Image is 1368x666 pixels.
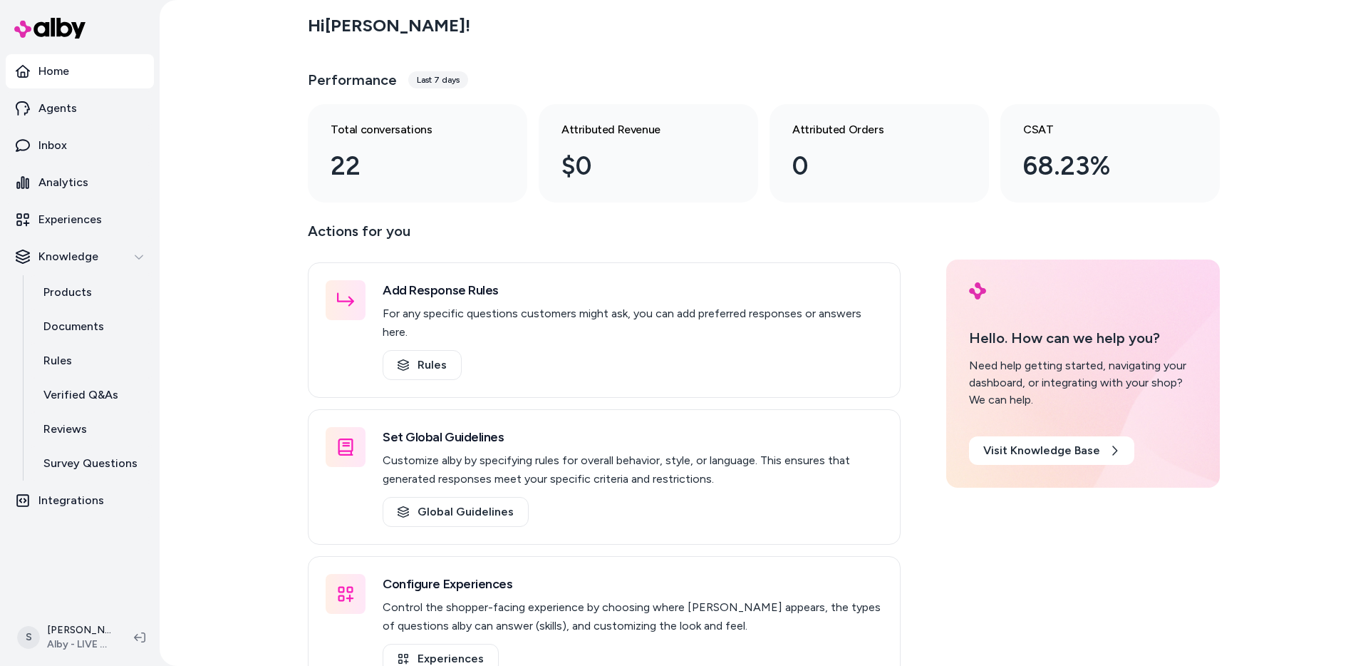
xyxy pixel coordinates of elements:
div: 0 [792,147,943,185]
a: Rules [383,350,462,380]
p: Verified Q&As [43,386,118,404]
p: Hello. How can we help you? [969,327,1197,349]
button: S[PERSON_NAME]Alby - LIVE on [DOMAIN_NAME] [9,615,123,660]
a: Inbox [6,128,154,163]
a: Home [6,54,154,88]
p: Actions for you [308,220,901,254]
h2: Hi [PERSON_NAME] ! [308,15,470,36]
p: Products [43,284,92,301]
div: 68.23% [1023,147,1174,185]
p: Reviews [43,421,87,438]
a: Survey Questions [29,446,154,481]
a: Total conversations 22 [308,104,527,203]
a: Products [29,275,154,309]
div: Need help getting started, navigating your dashboard, or integrating with your shop? We can help. [969,357,1197,409]
a: Visit Knowledge Base [969,436,1134,465]
p: Control the shopper-facing experience by choosing where [PERSON_NAME] appears, the types of quest... [383,598,883,635]
p: Analytics [38,174,88,191]
h3: Total conversations [331,121,482,138]
a: Attributed Revenue $0 [539,104,758,203]
span: S [17,626,40,649]
a: Rules [29,344,154,378]
p: Survey Questions [43,455,138,472]
div: $0 [561,147,712,185]
h3: Add Response Rules [383,280,883,300]
p: Integrations [38,492,104,509]
p: For any specific questions customers might ask, you can add preferred responses or answers here. [383,304,883,342]
div: 22 [331,147,482,185]
p: Documents [43,318,104,335]
button: Knowledge [6,240,154,274]
h3: CSAT [1023,121,1174,138]
h3: Attributed Revenue [561,121,712,138]
p: Home [38,63,69,80]
div: Last 7 days [408,71,468,88]
h3: Attributed Orders [792,121,943,138]
p: Agents [38,100,77,117]
a: Analytics [6,165,154,200]
a: Global Guidelines [383,497,529,527]
img: alby Logo [14,18,85,39]
h3: Set Global Guidelines [383,427,883,447]
a: Documents [29,309,154,344]
p: Experiences [38,211,102,228]
img: alby Logo [969,282,986,299]
p: Customize alby by specifying rules for overall behavior, style, or language. This ensures that ge... [383,451,883,488]
a: Agents [6,91,154,125]
a: Attributed Orders 0 [769,104,989,203]
a: Reviews [29,412,154,446]
p: Inbox [38,137,67,154]
span: Alby - LIVE on [DOMAIN_NAME] [47,637,111,652]
a: Experiences [6,203,154,237]
p: Rules [43,352,72,369]
p: Knowledge [38,248,98,265]
a: Integrations [6,483,154,518]
a: CSAT 68.23% [1000,104,1220,203]
h3: Configure Experiences [383,574,883,594]
h3: Performance [308,70,397,90]
a: Verified Q&As [29,378,154,412]
p: [PERSON_NAME] [47,623,111,637]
